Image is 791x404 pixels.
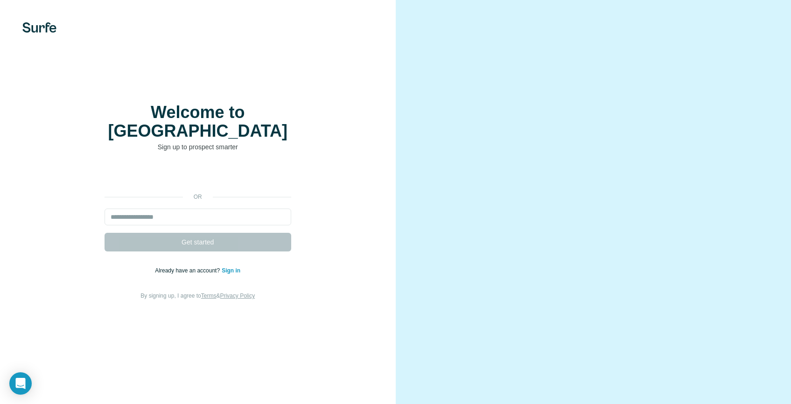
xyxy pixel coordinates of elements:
p: Sign up to prospect smarter [105,142,291,152]
span: Already have an account? [155,267,222,274]
img: Surfe's logo [22,22,56,33]
a: Terms [201,293,217,299]
span: By signing up, I agree to & [140,293,255,299]
iframe: Sign in with Google Button [100,166,296,186]
div: Open Intercom Messenger [9,372,32,395]
a: Sign in [222,267,240,274]
h1: Welcome to [GEOGRAPHIC_DATA] [105,103,291,140]
a: Privacy Policy [220,293,255,299]
p: or [183,193,213,201]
